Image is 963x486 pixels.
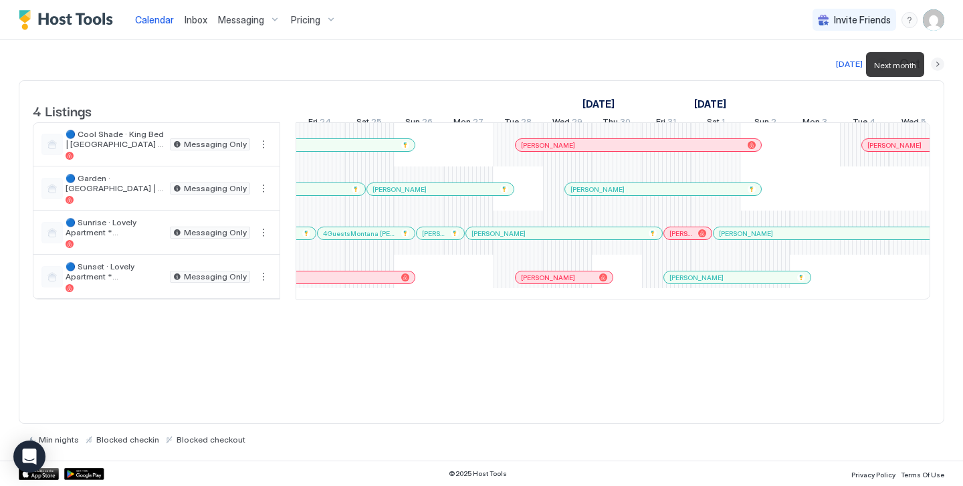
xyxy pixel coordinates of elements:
[66,173,165,193] span: 🔵 Garden · [GEOGRAPHIC_DATA] | [GEOGRAPHIC_DATA] *Best Downtown Locations (4)
[218,14,264,26] span: Messaging
[851,467,895,481] a: Privacy Policy
[66,261,165,281] span: 🔵 Sunset · Lovely Apartment *[GEOGRAPHIC_DATA] Best Locations *Sunset
[669,229,693,238] span: [PERSON_NAME]
[869,116,875,130] span: 4
[308,116,318,130] span: Fri
[719,229,773,238] span: [PERSON_NAME]
[501,114,535,133] a: October 28, 2025
[353,114,385,133] a: October 25, 2025
[371,116,382,130] span: 25
[305,114,334,133] a: October 24, 2025
[19,10,119,30] a: Host Tools Logo
[921,116,926,130] span: 5
[552,116,570,130] span: Wed
[185,14,207,25] span: Inbox
[849,114,879,133] a: November 4, 2025
[135,14,174,25] span: Calendar
[504,116,519,130] span: Tue
[135,13,174,27] a: Calendar
[572,116,582,130] span: 29
[453,116,471,130] span: Mon
[471,229,526,238] span: [PERSON_NAME]
[751,114,780,133] a: November 2, 2025
[356,116,369,130] span: Sat
[66,217,165,237] span: 🔵 Sunrise · Lovely Apartment *[GEOGRAPHIC_DATA] Best Locations *Sunrise
[667,116,676,130] span: 31
[521,273,575,282] span: [PERSON_NAME]
[450,114,487,133] a: October 27, 2025
[867,141,922,150] span: [PERSON_NAME]
[521,141,575,150] span: [PERSON_NAME]
[834,14,891,26] span: Invite Friends
[620,116,631,130] span: 30
[931,57,944,71] button: Next month
[64,468,104,480] a: Google Play Store
[39,435,79,445] span: Min nights
[599,114,634,133] a: October 30, 2025
[255,180,272,197] div: menu
[255,180,272,197] button: More options
[521,116,532,130] span: 28
[66,129,165,149] span: 🔵 Cool Shade · King Bed | [GEOGRAPHIC_DATA] *Best Downtown Locations *Cool
[255,225,272,241] div: menu
[653,114,679,133] a: October 31, 2025
[834,56,865,72] button: [DATE]
[372,185,427,194] span: [PERSON_NAME]
[822,116,827,130] span: 3
[722,116,725,130] span: 1
[320,116,331,130] span: 24
[691,94,730,114] a: November 1, 2025
[901,12,918,28] div: menu
[874,60,916,70] span: Next month
[255,269,272,285] div: menu
[704,114,728,133] a: November 1, 2025
[19,468,59,480] a: App Store
[853,116,867,130] span: Tue
[656,116,665,130] span: Fri
[473,116,484,130] span: 27
[13,441,45,473] div: Open Intercom Messenger
[255,136,272,152] div: menu
[549,114,586,133] a: October 29, 2025
[33,100,92,120] span: 4 Listings
[185,13,207,27] a: Inbox
[177,435,245,445] span: Blocked checkout
[923,9,944,31] div: User profile
[851,471,895,479] span: Privacy Policy
[570,185,625,194] span: [PERSON_NAME]
[707,116,720,130] span: Sat
[402,114,436,133] a: October 26, 2025
[291,14,320,26] span: Pricing
[405,116,420,130] span: Sun
[96,435,159,445] span: Blocked checkin
[802,116,820,130] span: Mon
[771,116,776,130] span: 2
[799,114,831,133] a: November 3, 2025
[255,225,272,241] button: More options
[901,467,944,481] a: Terms Of Use
[255,136,272,152] button: More options
[669,273,724,282] span: [PERSON_NAME]
[901,471,944,479] span: Terms Of Use
[579,94,618,114] a: October 9, 2025
[901,116,919,130] span: Wed
[323,229,396,238] span: 4GuestsMontana [PERSON_NAME]
[255,269,272,285] button: More options
[422,229,445,238] span: [PERSON_NAME]
[449,469,507,478] span: © 2025 Host Tools
[603,116,618,130] span: Thu
[898,114,930,133] a: November 5, 2025
[836,58,863,70] div: [DATE]
[422,116,433,130] span: 26
[754,116,769,130] span: Sun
